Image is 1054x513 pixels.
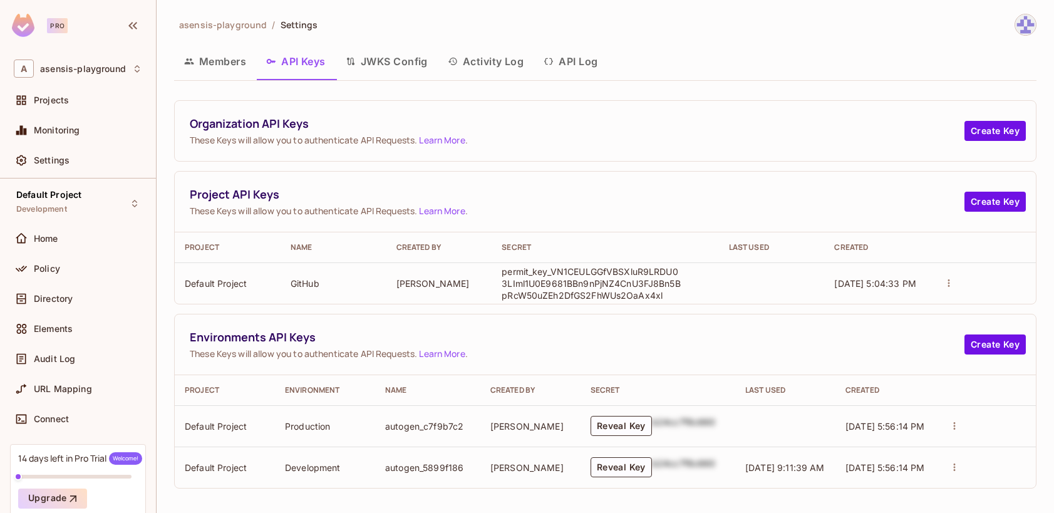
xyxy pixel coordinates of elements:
div: Environment [285,385,365,395]
span: Elements [34,324,73,334]
li: / [272,19,275,31]
div: b24cc7f8c660 [652,416,716,436]
span: [DATE] 5:56:14 PM [845,421,925,432]
span: Project API Keys [190,187,964,202]
div: Project [185,385,265,395]
div: Pro [47,18,68,33]
span: Policy [34,264,60,274]
button: Create Key [964,192,1026,212]
button: actions [946,417,963,435]
td: Development [275,447,375,488]
span: These Keys will allow you to authenticate API Requests. . [190,134,964,146]
td: [PERSON_NAME] [480,405,581,447]
span: Organization API Keys [190,116,964,132]
td: Production [275,405,375,447]
td: autogen_5899f186 [375,447,480,488]
a: Learn More [419,134,465,146]
span: [DATE] 9:11:39 AM [745,462,825,473]
button: Activity Log [438,46,534,77]
span: Directory [34,294,73,304]
span: These Keys will allow you to authenticate API Requests. . [190,205,964,217]
span: Monitoring [34,125,80,135]
span: Home [34,234,58,244]
span: Environments API Keys [190,329,964,345]
td: Default Project [175,405,275,447]
td: Default Project [175,262,281,304]
span: Projects [34,95,69,105]
button: JWKS Config [336,46,438,77]
div: Name [291,242,376,252]
img: SReyMgAAAABJRU5ErkJggg== [12,14,34,37]
button: API Keys [256,46,336,77]
div: Created [845,385,926,395]
span: Default Project [16,190,81,200]
span: Settings [34,155,70,165]
span: Audit Log [34,354,75,364]
span: Welcome! [109,452,142,465]
td: Default Project [175,447,275,488]
td: autogen_c7f9b7c2 [375,405,480,447]
div: Created [834,242,920,252]
div: Name [385,385,470,395]
span: Connect [34,414,69,424]
div: Last Used [745,385,825,395]
span: [DATE] 5:56:14 PM [845,462,925,473]
span: Settings [281,19,318,31]
td: [PERSON_NAME] [480,447,581,488]
button: Reveal Key [591,457,652,477]
span: These Keys will allow you to authenticate API Requests. . [190,348,964,360]
button: actions [946,459,963,476]
span: Workspace: asensis-playground [40,64,126,74]
span: Development [16,204,67,214]
span: A [14,60,34,78]
img: Martin Demuth [1015,14,1036,35]
span: URL Mapping [34,384,92,394]
button: Create Key [964,334,1026,355]
span: asensis-playground [179,19,267,31]
div: 14 days left in Pro Trial [18,452,142,465]
button: Members [174,46,256,77]
span: [DATE] 5:04:33 PM [834,278,916,289]
a: Learn More [419,205,465,217]
a: Learn More [419,348,465,360]
button: Reveal Key [591,416,652,436]
div: Last Used [729,242,815,252]
div: b24cc7f8c660 [652,457,716,477]
div: Created By [490,385,571,395]
button: API Log [534,46,607,77]
button: actions [940,274,958,292]
td: [PERSON_NAME] [386,262,492,304]
button: Upgrade [18,489,87,509]
button: Create Key [964,121,1026,141]
div: Created By [396,242,482,252]
div: Secret [502,242,708,252]
div: Secret [591,385,725,395]
p: permit_key_VN1CEULGGfVBSXluR9LRDU03LIml1U0E9681BBn9nPjNZ4CnU3FJ8Bn5BpRcW50uZEh2DfGS2FhWUs2OaAx4xl [502,266,683,301]
td: GitHub [281,262,386,304]
div: Project [185,242,271,252]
